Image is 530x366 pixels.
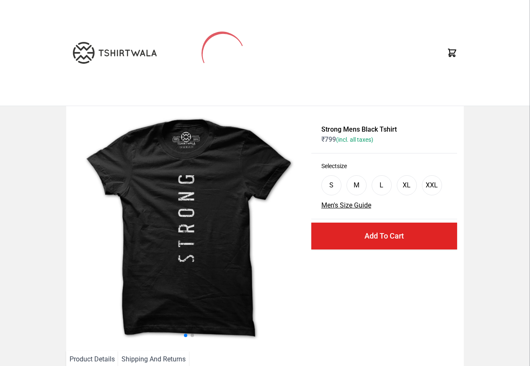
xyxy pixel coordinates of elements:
[321,200,371,210] button: Men's Size Guide
[311,223,457,249] button: Add To Cart
[426,180,438,190] div: XXL
[403,180,411,190] div: XL
[321,135,373,143] span: ₹ 799
[321,125,447,135] h1: Strong Mens Black Tshirt
[336,136,373,143] span: (incl. all taxes)
[73,42,157,64] img: TW-LOGO-400-104.png
[321,162,447,170] h3: Select size
[354,180,359,190] div: M
[329,180,334,190] div: S
[73,113,305,344] img: strong.jpg
[380,180,383,190] div: L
